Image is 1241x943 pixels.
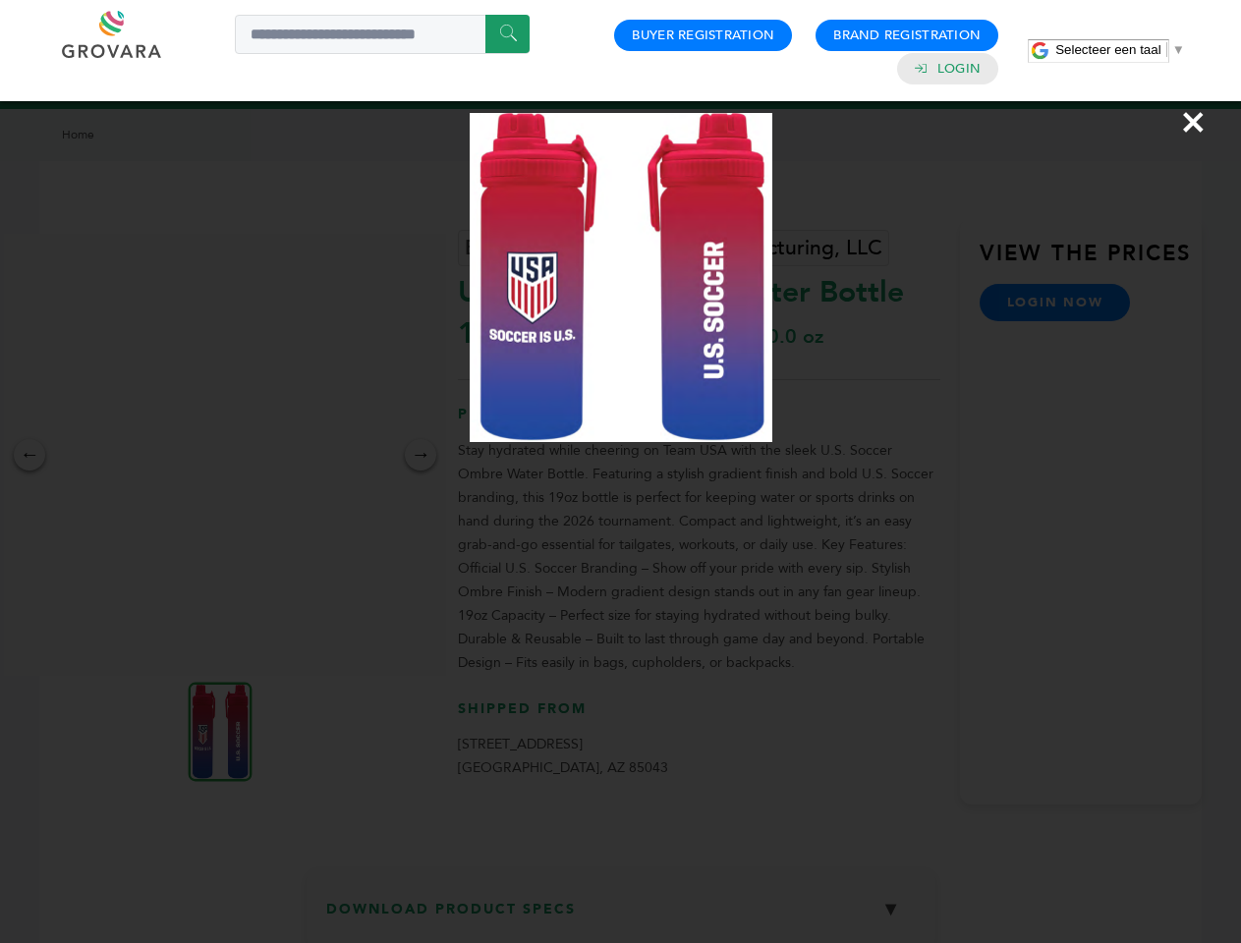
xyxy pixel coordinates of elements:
img: Image Preview [470,113,772,442]
a: Selecteer een taal​ [1055,42,1185,57]
span: ​ [1166,42,1167,57]
input: Search a product or brand... [235,15,530,54]
a: Login [937,60,981,78]
span: × [1180,94,1207,149]
a: Buyer Registration [632,27,774,44]
span: ▼ [1172,42,1185,57]
a: Brand Registration [833,27,981,44]
span: Selecteer een taal [1055,42,1160,57]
